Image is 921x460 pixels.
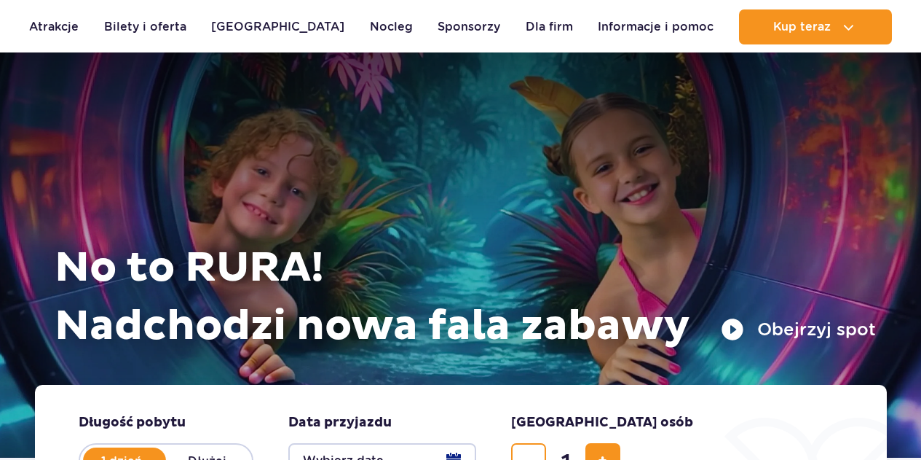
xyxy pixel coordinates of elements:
span: [GEOGRAPHIC_DATA] osób [511,414,693,432]
span: Data przyjazdu [288,414,392,432]
a: Sponsorzy [438,9,500,44]
a: [GEOGRAPHIC_DATA] [211,9,344,44]
a: Bilety i oferta [104,9,186,44]
a: Atrakcje [29,9,79,44]
span: Kup teraz [773,20,831,34]
button: Kup teraz [739,9,892,44]
a: Nocleg [370,9,413,44]
a: Informacje i pomoc [598,9,714,44]
a: Dla firm [526,9,573,44]
button: Obejrzyj spot [721,318,876,341]
h1: No to RURA! Nadchodzi nowa fala zabawy [55,239,876,356]
span: Długość pobytu [79,414,186,432]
